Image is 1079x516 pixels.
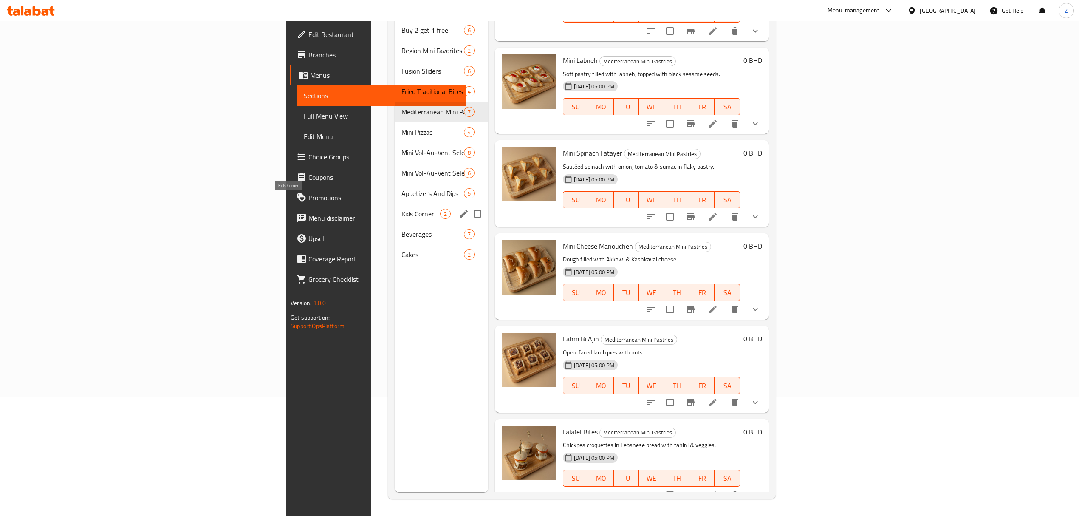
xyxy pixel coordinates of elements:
span: TH [668,472,686,485]
div: Mediterranean Mini Pastries [624,149,701,159]
span: Select to update [661,394,679,411]
div: items [464,168,475,178]
span: Sections [304,91,460,101]
button: WE [639,191,664,208]
button: SA [715,191,740,208]
span: Version: [291,298,311,309]
div: Beverages7 [395,224,488,244]
div: Appetizers And Dips [401,188,464,198]
button: TU [614,284,639,301]
div: Fusion Sliders6 [395,61,488,81]
svg: Show Choices [750,490,760,500]
img: Falafel Bites [502,426,556,480]
a: Edit menu item [708,304,718,315]
span: 2 [441,210,450,218]
button: sort-choices [641,299,661,320]
p: Open-faced lamb pies with nuts. [563,347,740,358]
img: Lahm Bi Ajin [502,333,556,387]
span: TU [617,286,636,299]
svg: Show Choices [750,212,760,222]
button: TU [614,470,639,487]
a: Edit menu item [708,490,718,500]
button: sort-choices [641,207,661,227]
span: FR [693,380,711,392]
button: MO [588,98,613,115]
span: Mediterranean Mini Pastries [635,242,711,252]
span: Menu disclaimer [308,213,460,223]
h6: 0 BHD [743,54,762,66]
div: Mini Vol-Au-Vent Selection (Sweet) [401,147,464,158]
span: WE [642,101,661,113]
div: Fried Traditional Bites [401,86,464,96]
div: items [464,229,475,239]
a: Choice Groups [290,147,466,167]
div: items [464,45,475,56]
span: Cakes [401,249,464,260]
button: FR [689,284,715,301]
a: Full Menu View [297,106,466,126]
span: FR [693,101,711,113]
button: FR [689,377,715,394]
span: Fusion Sliders [401,66,464,76]
span: WE [642,286,661,299]
button: MO [588,284,613,301]
a: Upsell [290,228,466,249]
span: [DATE] 05:00 PM [571,454,618,462]
div: Mini Vol-Au-Vent Selection [401,168,464,178]
button: SU [563,284,588,301]
button: sort-choices [641,21,661,41]
div: items [464,249,475,260]
div: items [464,107,475,117]
button: delete [725,207,745,227]
div: Mini Pizzas4 [395,122,488,142]
button: WE [639,377,664,394]
button: delete [725,299,745,320]
span: Edit Menu [304,131,460,142]
span: SA [718,286,736,299]
div: Beverages [401,229,464,239]
button: MO [588,377,613,394]
a: Edit menu item [708,397,718,408]
span: 6 [464,26,474,34]
span: SU [567,101,585,113]
button: show more [745,392,765,413]
span: SU [567,194,585,206]
span: 5 [464,190,474,198]
div: Kids Corner2edit [395,204,488,224]
a: Support.OpsPlatform [291,320,345,332]
span: 1.0.0 [313,298,326,309]
span: MO [592,472,610,485]
p: Sautéed spinach with onion, tomato & sumac in flaky pastry. [563,162,740,172]
span: 4 [464,128,474,136]
span: [DATE] 05:00 PM [571,268,618,276]
button: Branch-specific-item [681,21,701,41]
div: Mediterranean Mini Pastries [599,428,676,438]
span: Buy 2 get 1 free [401,25,464,35]
a: Menus [290,65,466,85]
button: delete [725,392,745,413]
span: [DATE] 05:00 PM [571,82,618,91]
span: Full Menu View [304,111,460,121]
a: Grocery Checklist [290,269,466,289]
span: Branches [308,50,460,60]
a: Menu disclaimer [290,208,466,228]
img: Mini Cheese Manoucheh [502,240,556,295]
button: Branch-specific-item [681,485,701,505]
button: TU [614,98,639,115]
button: TH [664,470,689,487]
div: Fried Traditional Bites4 [395,81,488,102]
button: MO [588,191,613,208]
svg: Show Choices [750,26,760,36]
span: Mediterranean Mini Pastries [600,57,675,66]
span: 7 [464,230,474,238]
span: Mini Pizzas [401,127,464,137]
span: 7 [464,108,474,116]
button: FR [689,470,715,487]
button: Branch-specific-item [681,113,701,134]
div: items [464,25,475,35]
button: TH [664,377,689,394]
span: Mediterranean Mini Pastries [600,428,675,437]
